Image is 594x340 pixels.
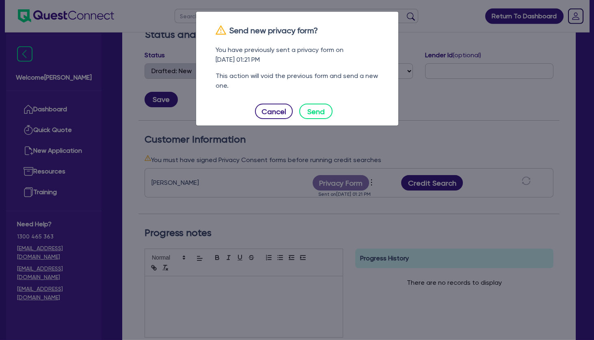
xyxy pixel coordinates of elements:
span: warning [216,25,226,35]
div: [DATE] 01:21 PM [216,55,379,65]
button: Cancel [255,104,293,119]
div: This action will void the previous form and send a new one. [216,71,379,91]
button: Send [299,104,333,119]
div: You have previously sent a privacy form on [216,45,379,65]
h3: Send new privacy form? [216,25,379,35]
